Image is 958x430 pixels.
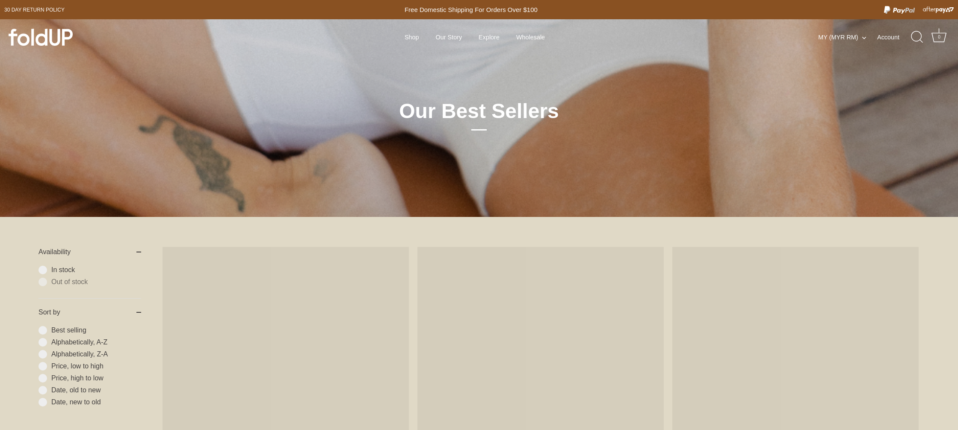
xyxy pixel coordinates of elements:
[336,98,622,130] h1: Our Best Sellers
[51,374,141,383] span: Price, high to low
[38,238,141,266] summary: Availability
[9,29,140,46] a: foldUP
[908,28,927,47] a: Search
[51,398,141,406] span: Date, new to old
[509,29,553,45] a: Wholesale
[428,29,469,45] a: Our Story
[51,338,141,347] span: Alphabetically, A-Z
[877,32,914,42] a: Account
[51,278,141,286] span: Out of stock
[38,299,141,326] summary: Sort by
[51,386,141,394] span: Date, old to new
[471,29,507,45] a: Explore
[935,33,943,42] div: 0
[930,28,949,47] a: Cart
[9,29,73,46] img: foldUP
[818,33,875,41] button: MY (MYR RM)
[51,326,141,335] span: Best selling
[4,5,65,15] a: 30 day Return policy
[51,350,141,359] span: Alphabetically, Z-A
[384,29,566,45] div: Primary navigation
[397,29,426,45] a: Shop
[51,266,141,274] span: In stock
[51,362,141,371] span: Price, low to high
